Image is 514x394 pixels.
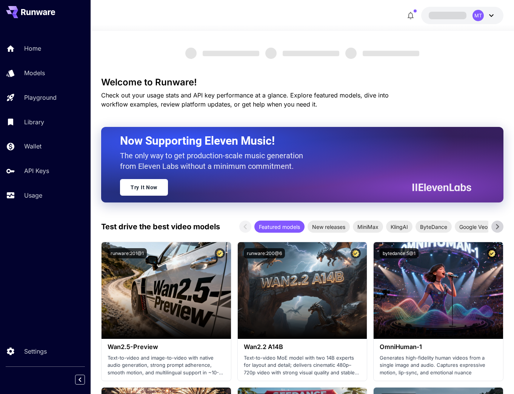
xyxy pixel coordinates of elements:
button: MT [421,7,503,24]
p: Settings [24,347,47,356]
img: alt [374,242,503,339]
button: bytedance:5@1 [380,248,419,258]
h3: OmniHuman‑1 [380,343,497,351]
button: Certified Model – Vetted for best performance and includes a commercial license. [351,248,361,258]
p: Wallet [24,142,42,151]
p: Library [24,117,44,127]
span: KlingAI [386,223,412,231]
button: runware:201@1 [108,248,147,258]
p: The only way to get production-scale music generation from Eleven Labs without a minimum commitment. [120,150,309,172]
h3: Welcome to Runware! [101,77,503,88]
a: Try It Now [120,179,168,196]
span: New releases [308,223,350,231]
img: alt [238,242,367,339]
h3: Wan2.5-Preview [108,343,225,351]
span: MiniMax [353,223,383,231]
span: Featured models [254,223,305,231]
div: MT [472,10,484,21]
h2: Now Supporting Eleven Music! [120,134,466,148]
div: MiniMax [353,221,383,233]
span: Google Veo [455,223,492,231]
button: Collapse sidebar [75,375,85,385]
button: runware:200@6 [244,248,285,258]
div: Featured models [254,221,305,233]
span: Check out your usage stats and API key performance at a glance. Explore featured models, dive int... [101,91,389,108]
button: Certified Model – Vetted for best performance and includes a commercial license. [487,248,497,258]
div: New releases [308,221,350,233]
p: Text-to-video MoE model with two 14B experts for layout and detail; delivers cinematic 480p–720p ... [244,354,361,377]
div: Collapse sidebar [81,373,91,386]
h3: Wan2.2 A14B [244,343,361,351]
p: Usage [24,191,42,200]
p: Models [24,68,45,77]
span: ByteDance [416,223,452,231]
p: Playground [24,93,57,102]
div: ByteDance [416,221,452,233]
button: Certified Model – Vetted for best performance and includes a commercial license. [215,248,225,258]
p: Test drive the best video models [101,221,220,232]
p: Text-to-video and image-to-video with native audio generation, strong prompt adherence, smooth mo... [108,354,225,377]
div: Google Veo [455,221,492,233]
p: API Keys [24,166,49,175]
img: alt [102,242,231,339]
p: Home [24,44,41,53]
p: Generates high-fidelity human videos from a single image and audio. Captures expressive motion, l... [380,354,497,377]
div: KlingAI [386,221,412,233]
